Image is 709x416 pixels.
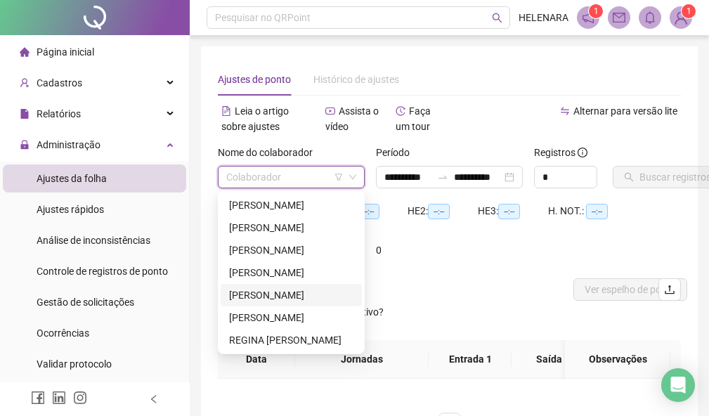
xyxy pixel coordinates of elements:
span: --:-- [498,204,520,219]
span: upload [664,284,675,295]
span: home [20,47,30,57]
div: HE 1: [337,203,408,219]
span: Página inicial [37,46,94,58]
span: Ajustes de ponto [218,74,291,85]
div: REGINA [PERSON_NAME] [229,332,353,348]
span: Histórico de ajustes [313,74,399,85]
div: ADRIANA GAMERO GONCALVES [221,194,362,216]
th: Saída 1 [512,340,594,379]
span: 0 [376,245,382,256]
span: Assista o vídeo [325,105,379,132]
span: down [349,173,357,181]
span: bell [644,11,656,24]
span: Cadastros [37,77,82,89]
div: [PERSON_NAME] [229,287,353,303]
div: [PERSON_NAME] [229,220,353,235]
span: Ajustes da folha [37,173,107,184]
span: Validar protocolo [37,358,112,370]
th: Data [218,340,295,379]
span: history [396,106,405,116]
span: Relatórios [37,108,81,119]
div: [PERSON_NAME] [229,310,353,325]
span: facebook [31,391,45,405]
span: linkedin [52,391,66,405]
span: Registros [534,145,587,160]
label: Período [376,145,419,160]
div: HE 2: [408,203,478,219]
label: Nome do colaborador [218,145,322,160]
span: file [20,109,30,119]
button: Ver espelho de ponto [573,278,687,301]
span: info-circle [578,148,587,157]
span: Faça um tour [396,105,431,132]
span: youtube [325,106,335,116]
span: swap [560,106,570,116]
div: RAFAELA FERNANDES BALIEIRO [221,306,362,329]
span: filter [334,173,343,181]
span: Alternar para versão lite [573,105,677,117]
sup: 1 [589,4,603,18]
span: Observações [576,351,659,367]
div: HELENARA APARECIDA RODRIGUES [221,284,362,306]
span: Análise de inconsistências [37,235,150,246]
span: --:-- [428,204,450,219]
span: Administração [37,139,100,150]
span: file-text [221,106,231,116]
div: H. NOT.: [548,203,639,219]
div: FRANCIELLI CARVALHO DA SILVA [221,261,362,284]
span: 1 [687,6,691,16]
div: REGINA MARIA CANDIDA [221,329,362,351]
span: Controle de registros de ponto [37,266,168,277]
span: instagram [73,391,87,405]
th: Jornadas [295,340,429,379]
img: 93315 [670,7,691,28]
th: Observações [565,340,670,379]
span: to [437,171,448,183]
span: swap-right [437,171,448,183]
div: [PERSON_NAME] [229,242,353,258]
div: Open Intercom Messenger [661,368,695,402]
div: [PERSON_NAME] [229,265,353,280]
span: --:-- [358,204,379,219]
span: Leia o artigo sobre ajustes [221,105,289,132]
span: Gestão de solicitações [37,297,134,308]
span: 1 [594,6,599,16]
div: HE 3: [478,203,548,219]
span: Ocorrências [37,327,89,339]
span: --:-- [586,204,608,219]
div: [PERSON_NAME] [229,197,353,213]
span: notification [582,11,594,24]
div: DANIELA CANDIDA PEREIRA [221,239,362,261]
span: Ajustes rápidos [37,204,104,215]
span: HELENARA [519,10,568,25]
div: CLELIA BEATRIZ PINHEIRO GOMES [221,216,362,239]
span: user-add [20,78,30,88]
span: search [492,13,502,23]
span: lock [20,140,30,150]
span: left [149,394,159,404]
sup: Atualize o seu contato no menu Meus Dados [682,4,696,18]
th: Entrada 1 [429,340,512,379]
span: mail [613,11,625,24]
